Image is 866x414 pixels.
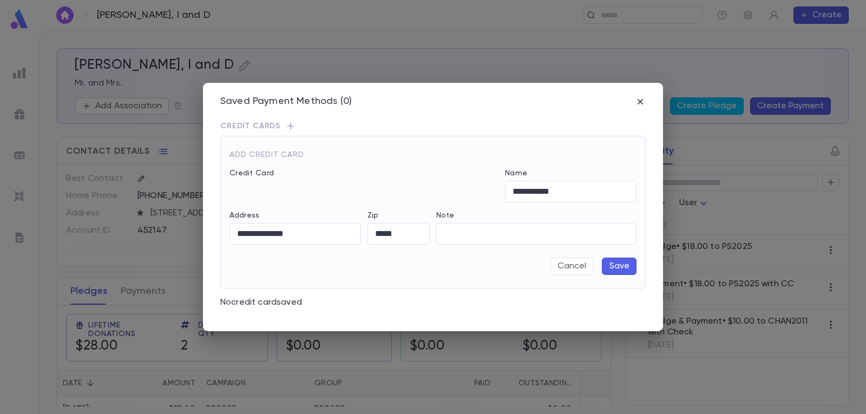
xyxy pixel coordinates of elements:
div: Saved Payment Methods (0) [220,96,352,108]
label: Zip [368,211,378,220]
span: Credit Cards [220,122,281,130]
label: Name [505,169,527,178]
button: Cancel [550,258,593,275]
p: Credit Card [229,169,498,178]
button: Save [602,258,637,275]
span: Add Credit Card [229,151,304,159]
label: Address [229,211,259,220]
label: Note [436,211,455,220]
p: No credit card saved [220,297,646,308]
